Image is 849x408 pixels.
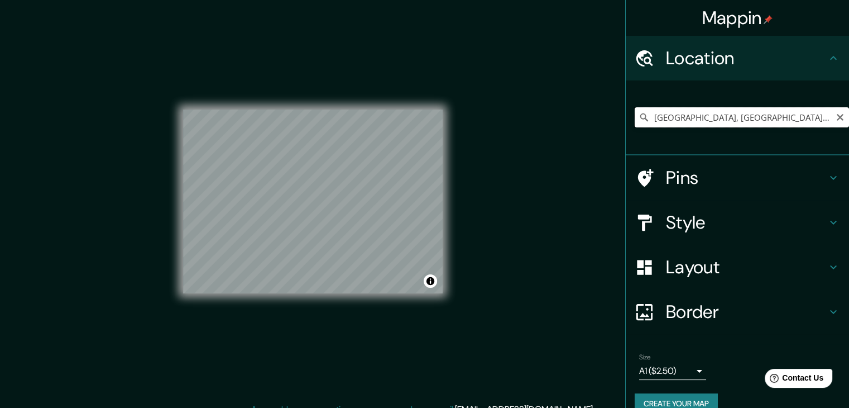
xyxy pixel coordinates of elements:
div: Style [626,200,849,245]
label: Size [639,353,651,362]
div: Layout [626,245,849,290]
button: Toggle attribution [424,274,437,288]
h4: Location [666,47,827,69]
div: Location [626,36,849,80]
h4: Style [666,211,827,234]
h4: Pins [666,167,827,189]
iframe: Help widget launcher [750,364,837,396]
div: A1 ($2.50) [639,362,706,380]
img: pin-icon.png [764,15,773,24]
input: Pick your city or area [635,107,849,127]
button: Clear [836,111,845,122]
canvas: Map [183,110,443,293]
h4: Border [666,301,827,323]
div: Pins [626,155,849,200]
div: Border [626,290,849,334]
h4: Layout [666,256,827,278]
h4: Mappin [702,7,773,29]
